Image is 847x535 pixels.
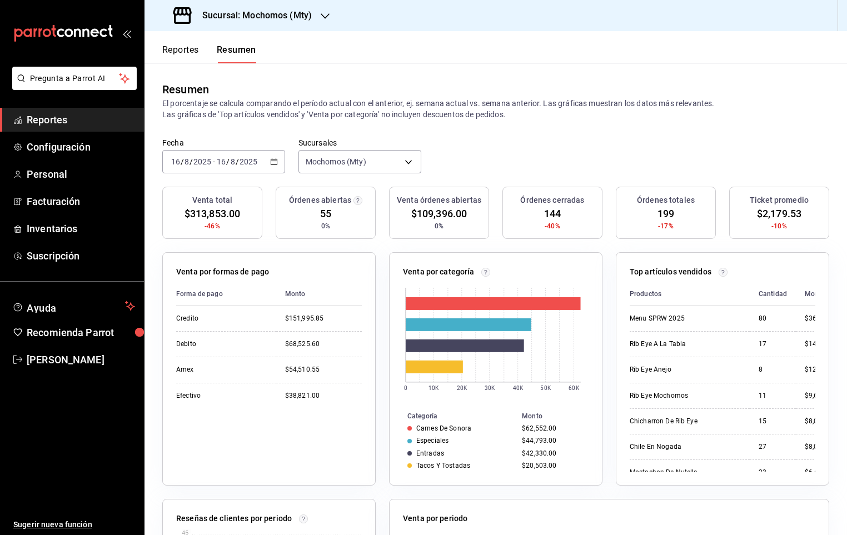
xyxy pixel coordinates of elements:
div: $54,510.55 [285,365,362,374]
th: Productos [630,282,750,306]
div: 17 [759,339,787,349]
th: Categoría [390,410,517,422]
text: 10K [429,385,439,391]
th: Monto [276,282,362,306]
span: Facturación [27,194,135,209]
div: Rib Eye Mochomos [630,391,741,401]
a: Pregunta a Parrot AI [8,81,137,92]
span: Sugerir nueva función [13,519,135,531]
div: Efectivo [176,391,267,401]
div: Carnes De Sonora [416,424,471,432]
input: ---- [193,157,212,166]
span: $2,179.53 [757,206,801,221]
p: Venta por formas de pago [176,266,269,278]
span: [PERSON_NAME] [27,352,135,367]
span: 199 [657,206,674,221]
p: Reseñas de clientes por periodo [176,513,292,524]
div: Menu SPRW 2025 [630,314,741,323]
span: -40% [545,221,560,231]
div: Entradas [416,449,444,457]
th: Forma de pago [176,282,276,306]
div: Amex [176,365,267,374]
h3: Órdenes abiertas [289,194,351,206]
input: -- [171,157,181,166]
text: 50K [541,385,551,391]
span: Configuración [27,139,135,154]
label: Fecha [162,139,285,147]
span: / [226,157,230,166]
p: Venta por categoría [403,266,475,278]
div: 8 [759,365,787,374]
h3: Venta total [192,194,232,206]
input: ---- [239,157,258,166]
div: Resumen [162,81,209,98]
span: Inventarios [27,221,135,236]
div: $12,392.00 [805,365,839,374]
div: $36,720.00 [805,314,839,323]
input: -- [184,157,190,166]
text: 60K [569,385,580,391]
div: Chicharron De Rib Eye [630,417,741,426]
span: 55 [320,206,331,221]
div: $151,995.85 [285,314,362,323]
p: El porcentaje se calcula comparando el período actual con el anterior, ej. semana actual vs. sema... [162,98,829,120]
div: $8,085.00 [805,417,839,426]
div: $20,503.00 [522,462,584,469]
div: 23 [759,468,787,477]
div: Rib Eye Anejo [630,365,741,374]
div: $38,821.00 [285,391,362,401]
span: 0% [321,221,330,231]
text: 0 [404,385,407,391]
span: Mochomos (Mty) [306,156,366,167]
span: Suscripción [27,248,135,263]
div: navigation tabs [162,44,256,63]
div: Chile En Nogada [630,442,741,452]
p: Venta por periodo [403,513,467,524]
text: 30K [485,385,495,391]
div: Tacos Y Tostadas [416,462,470,469]
div: $6,417.00 [805,468,839,477]
div: $14,943.00 [805,339,839,349]
div: $9,669.00 [805,391,839,401]
div: 15 [759,417,787,426]
div: $44,793.00 [522,437,584,444]
span: Ayuda [27,299,121,313]
text: 40K [513,385,524,391]
div: Credito [176,314,267,323]
span: 144 [544,206,561,221]
span: / [236,157,239,166]
span: $109,396.00 [411,206,467,221]
input: -- [216,157,226,166]
div: Debito [176,339,267,349]
span: -17% [658,221,674,231]
span: Reportes [27,112,135,127]
input: -- [230,157,236,166]
label: Sucursales [298,139,421,147]
span: -46% [205,221,220,231]
div: $8,073.00 [805,442,839,452]
text: 20K [457,385,467,391]
h3: Sucursal: Mochomos (Mty) [193,9,312,22]
span: -10% [771,221,787,231]
span: Recomienda Parrot [27,325,135,340]
div: Especiales [416,437,449,444]
h3: Ticket promedio [750,194,809,206]
span: $313,853.00 [185,206,240,221]
div: 27 [759,442,787,452]
span: / [190,157,193,166]
th: Monto [517,410,602,422]
div: Rib Eye A La Tabla [630,339,741,349]
span: Personal [27,167,135,182]
button: open_drawer_menu [122,29,131,38]
div: Mostachon De Nutella [630,468,741,477]
th: Cantidad [750,282,796,306]
span: / [181,157,184,166]
th: Monto [796,282,839,306]
div: $42,330.00 [522,449,584,457]
div: $62,552.00 [522,424,584,432]
div: 11 [759,391,787,401]
h3: Órdenes totales [637,194,695,206]
div: $68,525.60 [285,339,362,349]
button: Resumen [217,44,256,63]
h3: Órdenes cerradas [520,194,584,206]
